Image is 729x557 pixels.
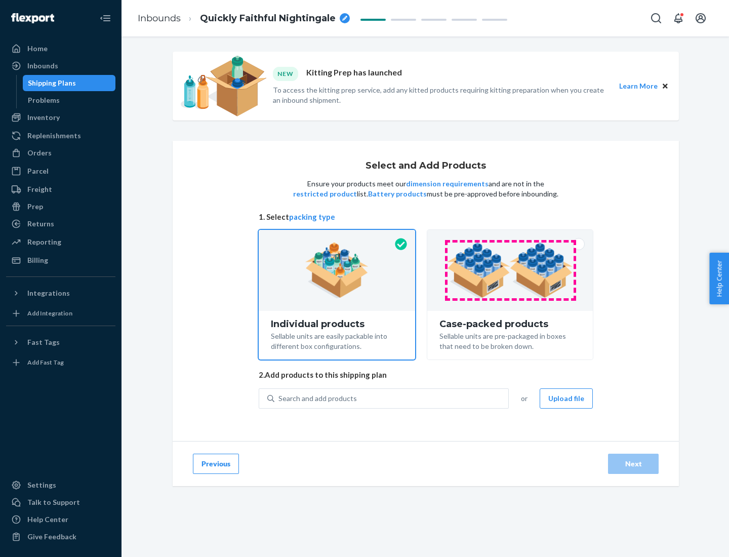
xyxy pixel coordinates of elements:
a: Prep [6,198,115,215]
a: Inventory [6,109,115,126]
div: Help Center [27,514,68,525]
a: Replenishments [6,128,115,144]
a: Problems [23,92,116,108]
button: Upload file [540,388,593,409]
a: Parcel [6,163,115,179]
div: Inbounds [27,61,58,71]
div: Give Feedback [27,532,76,542]
div: Talk to Support [27,497,80,507]
a: Home [6,41,115,57]
img: Flexport logo [11,13,54,23]
div: Replenishments [27,131,81,141]
button: Give Feedback [6,529,115,545]
a: Add Integration [6,305,115,322]
div: Settings [27,480,56,490]
a: Talk to Support [6,494,115,510]
div: Shipping Plans [28,78,76,88]
p: Kitting Prep has launched [306,67,402,81]
div: Sellable units are pre-packaged in boxes that need to be broken down. [439,329,581,351]
span: Quickly Faithful Nightingale [200,12,336,25]
div: Home [27,44,48,54]
button: restricted product [293,189,357,199]
button: dimension requirements [406,179,489,189]
button: Learn More [619,81,658,92]
div: Inventory [27,112,60,123]
h1: Select and Add Products [366,161,486,171]
span: or [521,393,528,404]
button: Open account menu [691,8,711,28]
button: Integrations [6,285,115,301]
a: Returns [6,216,115,232]
div: Problems [28,95,60,105]
div: Integrations [27,288,70,298]
div: Parcel [27,166,49,176]
div: Search and add products [278,393,357,404]
button: Open Search Box [646,8,666,28]
span: 1. Select [259,212,593,222]
div: Next [617,459,650,469]
a: Orders [6,145,115,161]
a: Shipping Plans [23,75,116,91]
button: Open notifications [668,8,688,28]
a: Freight [6,181,115,197]
div: Returns [27,219,54,229]
div: Add Integration [27,309,72,317]
button: Close Navigation [95,8,115,28]
div: Fast Tags [27,337,60,347]
a: Help Center [6,511,115,528]
div: Orders [27,148,52,158]
img: individual-pack.facf35554cb0f1810c75b2bd6df2d64e.png [305,243,369,298]
p: To access the kitting prep service, add any kitted products requiring kitting preparation when yo... [273,85,610,105]
button: Fast Tags [6,334,115,350]
img: case-pack.59cecea509d18c883b923b81aeac6d0b.png [447,243,573,298]
div: Reporting [27,237,61,247]
div: NEW [273,67,298,81]
div: Freight [27,184,52,194]
a: Reporting [6,234,115,250]
ol: breadcrumbs [130,4,358,33]
div: Billing [27,255,48,265]
div: Individual products [271,319,403,329]
span: 2. Add products to this shipping plan [259,370,593,380]
a: Inbounds [138,13,181,24]
button: Previous [193,454,239,474]
div: Sellable units are easily packable into different box configurations. [271,329,403,351]
button: Help Center [709,253,729,304]
button: Close [660,81,671,92]
a: Settings [6,477,115,493]
button: Next [608,454,659,474]
a: Add Fast Tag [6,354,115,371]
a: Inbounds [6,58,115,74]
div: Prep [27,202,43,212]
p: Ensure your products meet our and are not in the list. must be pre-approved before inbounding. [292,179,559,199]
a: Billing [6,252,115,268]
div: Case-packed products [439,319,581,329]
button: Battery products [368,189,427,199]
div: Add Fast Tag [27,358,64,367]
button: packing type [289,212,335,222]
